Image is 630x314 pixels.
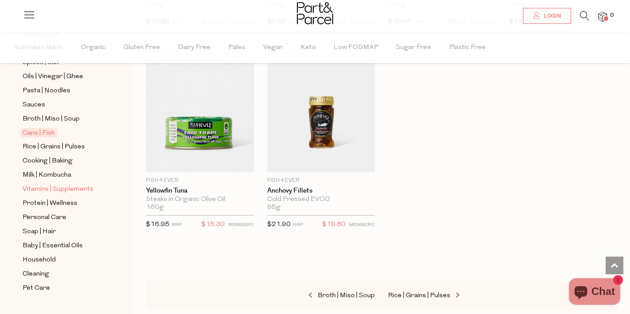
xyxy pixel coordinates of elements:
span: Login [542,12,561,20]
span: Vegan [263,32,283,63]
span: $19.80 [322,219,346,231]
span: Broth | Miso | Soup [318,292,375,299]
span: Dairy Free [178,32,211,63]
span: Protein | Wellness [23,198,77,209]
span: Sugar Free [396,32,431,63]
span: $16.95 [146,221,169,228]
div: Steaks in Organic Olive Oil [146,196,254,204]
span: $15.30 [201,219,225,231]
p: Fish 4 Ever [267,177,375,185]
a: Milk | Kombucha [23,170,103,181]
span: Oils | Vinegar | Ghee [23,72,83,82]
span: Gluten Free [123,32,160,63]
span: Sauces [23,100,45,110]
span: Household [23,255,56,265]
span: 95g [267,204,280,212]
a: Protein | Wellness [23,198,103,209]
span: Cleaning [23,269,49,280]
span: Cans | Fish [20,128,57,137]
a: Household [23,254,103,265]
a: Personal Care [23,212,103,223]
small: RRP [172,223,182,227]
span: Keto [300,32,316,63]
span: 160g [146,204,164,212]
span: 0 [608,11,616,19]
a: Soap | Hair [23,226,103,237]
a: Baby | Essential Oils [23,240,103,251]
span: $21.90 [267,221,291,228]
span: Rice | Grains | Pulses [388,292,450,299]
a: Broth | Miso | Soup [23,113,103,125]
a: Cleaning [23,269,103,280]
a: Yellowfin Tuna [146,187,254,195]
span: Pet Care [23,283,50,294]
img: Part&Parcel [297,2,333,24]
a: Pet Care [23,283,103,294]
a: 0 [598,12,607,21]
inbox-online-store-chat: Shopify online store chat [566,278,623,307]
span: Baby | Essential Oils [23,241,83,251]
span: Organic [81,32,106,63]
span: Australian Made [14,32,63,63]
span: Plastic Free [449,32,486,63]
a: Oils | Vinegar | Ghee [23,71,103,82]
img: Yellowfin Tuna [146,45,254,172]
a: Login [523,8,571,24]
span: Milk | Kombucha [23,170,71,181]
span: Cooking | Baking [23,156,73,166]
a: Cooking | Baking [23,155,103,166]
span: Rice | Grains | Pulses [23,142,85,152]
a: Sauces [23,99,103,110]
span: Paleo [228,32,246,63]
span: Pasta | Noodles [23,86,70,96]
img: Anchovy Fillets [267,45,375,172]
small: RRP [293,223,303,227]
span: Personal Care [23,212,66,223]
a: Pasta | Noodles [23,85,103,96]
a: Rice | Grains | Pulses [388,290,476,302]
div: Cold Pressed EVOO [267,196,375,204]
a: Vitamins | Supplements [23,184,103,195]
a: Cans | Fish [23,128,103,138]
span: Low FODMAP [334,32,378,63]
a: Rice | Grains | Pulses [23,141,103,152]
small: MEMBERS [349,223,375,227]
span: Vitamins | Supplements [23,184,93,195]
span: Broth | Miso | Soup [23,114,80,125]
a: Broth | Miso | Soup [286,290,375,302]
p: Fish 4 Ever [146,177,254,185]
small: MEMBERS [228,223,254,227]
span: Soap | Hair [23,227,56,237]
a: Anchovy Fillets [267,187,375,195]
